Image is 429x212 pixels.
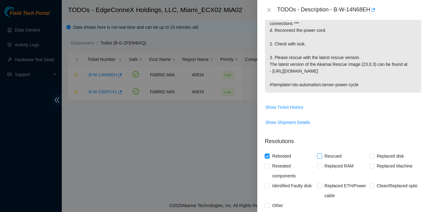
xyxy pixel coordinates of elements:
[270,201,285,210] span: Other
[265,102,304,112] button: Show Ticket History
[265,7,273,13] button: Close
[265,132,422,146] p: Resolutions
[322,151,344,161] span: Rescued
[374,181,420,191] span: Clean/Replaced optic
[267,7,271,12] span: close
[277,5,422,15] div: TODOs - Description - B-W-14N68EH
[270,181,314,191] span: Identified Faulty disk
[374,161,415,171] span: Replaced Machine
[265,104,303,111] span: Show Ticket History
[322,161,356,171] span: Replaced RAM
[270,161,317,181] span: Reseated components
[265,119,310,126] span: Show Shipment Details
[270,151,293,161] span: Rebooted
[265,117,310,127] button: Show Shipment Details
[374,151,406,161] span: Replaced disk
[322,181,369,201] span: Replaced ETH/Power cable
